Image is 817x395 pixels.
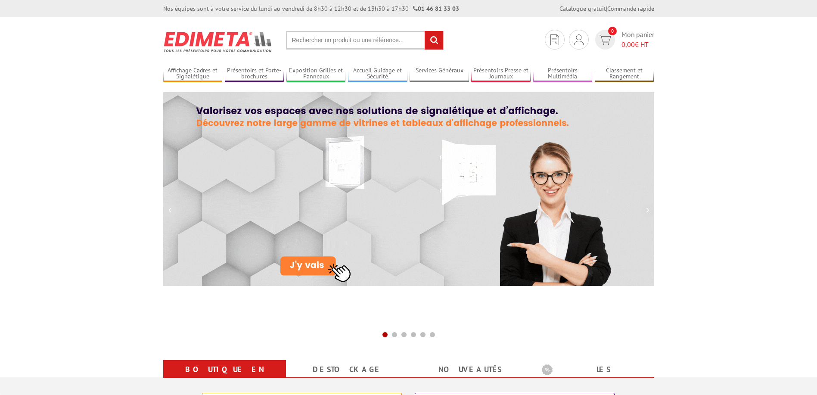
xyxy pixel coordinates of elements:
img: devis rapide [550,34,559,45]
a: Accueil Guidage et Sécurité [348,67,407,81]
a: Présentoirs Multimédia [533,67,593,81]
a: Présentoirs et Porte-brochures [225,67,284,81]
span: Mon panier [621,30,654,50]
input: rechercher [425,31,443,50]
img: Présentoir, panneau, stand - Edimeta - PLV, affichage, mobilier bureau, entreprise [163,26,273,58]
strong: 01 46 81 33 03 [413,5,459,12]
span: 0 [608,27,617,35]
a: devis rapide 0 Mon panier 0,00€ HT [593,30,654,50]
a: Exposition Grilles et Panneaux [286,67,346,81]
div: | [559,4,654,13]
div: Nos équipes sont à votre service du lundi au vendredi de 8h30 à 12h30 et de 13h30 à 17h30 [163,4,459,13]
span: 0,00 [621,40,635,49]
span: € HT [621,40,654,50]
a: Les promotions [542,362,644,393]
a: Destockage [296,362,398,377]
input: Rechercher un produit ou une référence... [286,31,444,50]
a: Présentoirs Presse et Journaux [471,67,531,81]
a: nouveautés [419,362,521,377]
a: Boutique en ligne [174,362,276,393]
a: Affichage Cadres et Signalétique [163,67,223,81]
a: Commande rapide [607,5,654,12]
img: devis rapide [574,34,584,45]
a: Classement et Rangement [595,67,654,81]
a: Catalogue gratuit [559,5,606,12]
img: devis rapide [599,35,611,45]
b: Les promotions [542,362,649,379]
a: Services Généraux [410,67,469,81]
